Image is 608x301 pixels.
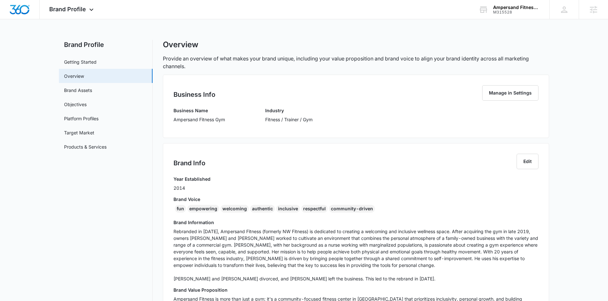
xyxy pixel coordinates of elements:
[175,205,186,213] div: fun
[64,59,97,65] a: Getting Started
[173,158,205,168] h2: Brand Info
[64,129,94,136] a: Target Market
[301,205,328,213] div: respectful
[276,205,300,213] div: inclusive
[64,115,98,122] a: Platform Profiles
[250,205,275,213] div: authentic
[173,185,210,191] p: 2014
[187,205,219,213] div: empowering
[173,90,215,99] h2: Business Info
[329,205,375,213] div: community-driven
[163,40,198,50] h1: Overview
[173,228,538,282] p: Rebranded in [DATE], Ampersand Fitness (formerly NW Fitness) is dedicated to creating a welcoming...
[173,219,538,226] h3: Brand Information
[173,107,225,114] h3: Business Name
[482,85,538,101] button: Manage in Settings
[59,40,153,50] h2: Brand Profile
[517,154,538,169] button: Edit
[493,10,540,14] div: account id
[173,116,225,123] p: Ampersand Fitness Gym
[220,205,249,213] div: welcoming
[173,176,210,182] h3: Year Established
[265,116,313,123] p: Fitness / Trainer / Gym
[64,87,92,94] a: Brand Assets
[265,107,313,114] h3: Industry
[64,143,107,150] a: Products & Services
[49,6,86,13] span: Brand Profile
[163,55,549,70] p: Provide an overview of what makes your brand unique, including your value proposition and brand v...
[173,287,538,293] h3: Brand Value Proposition
[173,196,538,203] h3: Brand Voice
[64,73,84,79] a: Overview
[493,5,540,10] div: account name
[64,101,87,108] a: Objectives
